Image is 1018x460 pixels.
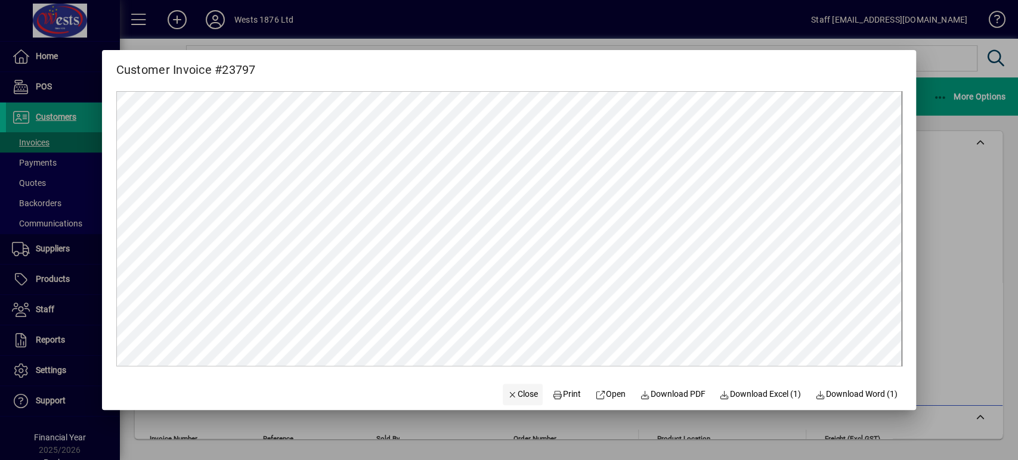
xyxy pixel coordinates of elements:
span: Download Excel (1) [719,388,801,400]
a: Download PDF [635,384,710,405]
h2: Customer Invoice #23797 [102,50,270,79]
button: Download Excel (1) [714,384,806,405]
a: Open [590,384,630,405]
button: Close [503,384,543,405]
button: Print [547,384,586,405]
button: Download Word (1) [810,384,902,405]
span: Close [508,388,539,400]
span: Download Word (1) [815,388,898,400]
span: Print [553,388,581,400]
span: Open [595,388,626,400]
span: Download PDF [640,388,706,400]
